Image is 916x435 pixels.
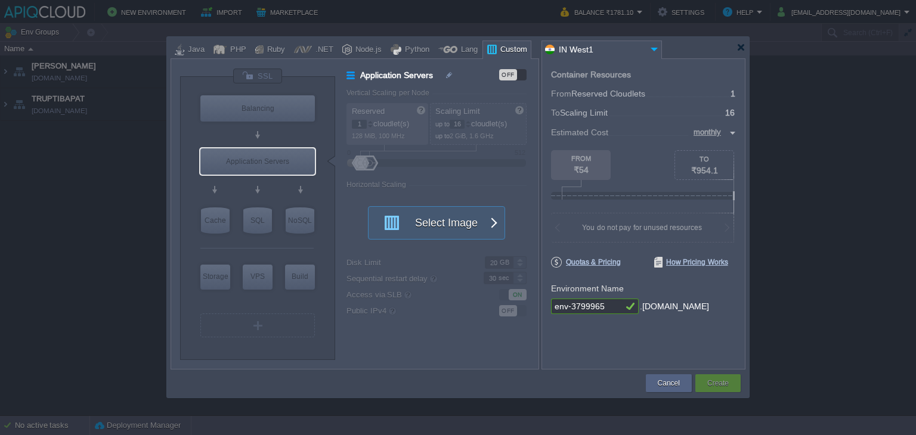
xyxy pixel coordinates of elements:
div: NoSQL [286,207,314,234]
div: Python [401,41,429,59]
div: Load Balancer [200,95,315,122]
div: Application Servers [200,148,315,175]
div: Create New Layer [200,313,315,337]
div: Container Resources [551,70,631,79]
div: Ruby [264,41,285,59]
div: Custom [497,41,527,59]
div: Java [184,41,205,59]
div: OFF [499,69,517,80]
div: Lang [457,41,478,59]
div: .[DOMAIN_NAME] [640,299,709,315]
div: SQL Databases [243,207,272,234]
div: Elastic VPS [243,265,273,290]
div: SQL [243,207,272,234]
div: .NET [312,41,333,59]
span: Quotas & Pricing [551,257,621,268]
div: Balancing [200,95,315,122]
div: VPS [243,265,273,288]
div: Build [285,265,315,288]
button: Select Image [376,207,484,239]
div: Storage Containers [200,265,230,290]
button: Cancel [658,377,680,389]
div: Storage [200,265,230,288]
div: Build Node [285,265,315,290]
div: PHP [227,41,246,59]
div: Cache [201,207,230,234]
span: How Pricing Works [654,257,728,268]
div: NoSQL Databases [286,207,314,234]
label: Environment Name [551,284,624,293]
div: Node.js [352,41,382,59]
button: Create [707,377,729,389]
